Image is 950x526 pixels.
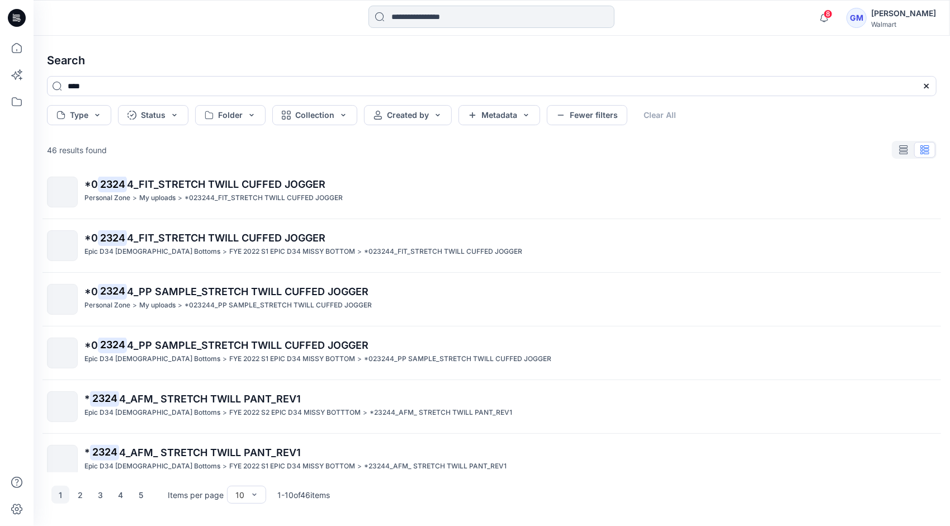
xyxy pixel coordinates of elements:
[98,176,127,192] mark: 2324
[185,300,372,311] p: *023244_PP SAMPLE_STRETCH TWILL CUFFED JOGGER
[98,283,127,299] mark: 2324
[178,300,182,311] p: >
[847,8,867,28] div: GM
[223,407,227,419] p: >
[223,246,227,258] p: >
[364,246,522,258] p: *023244_FIT_STRETCH TWILL CUFFED JOGGER
[871,7,936,20] div: [PERSON_NAME]
[47,144,107,156] p: 46 results found
[40,224,943,268] a: *023244_FIT_STRETCH TWILL CUFFED JOGGEREpic D34 [DEMOGRAPHIC_DATA] Bottoms>FYE 2022 S1 EPIC D34 M...
[871,20,936,29] div: Walmart
[139,300,176,311] p: My uploads
[364,105,452,125] button: Created by
[112,486,130,504] button: 4
[547,105,627,125] button: Fewer filters
[459,105,540,125] button: Metadata
[72,486,89,504] button: 2
[127,178,325,190] span: 4_FIT_STRETCH TWILL CUFFED JOGGER
[84,461,220,472] p: Epic D34 Ladies Bottoms
[223,353,227,365] p: >
[229,353,355,365] p: FYE 2022 S1 EPIC D34 MISSY BOTTOM
[229,461,355,472] p: FYE 2022 S1 EPIC D34 MISSY BOTTOM
[98,230,127,245] mark: 2324
[118,105,188,125] button: Status
[40,331,943,375] a: *023244_PP SAMPLE_STRETCH TWILL CUFFED JOGGEREpic D34 [DEMOGRAPHIC_DATA] Bottoms>FYE 2022 S1 EPIC...
[133,300,137,311] p: >
[119,447,301,458] span: 4_AFM_ STRETCH TWILL PANT_REV1
[357,246,362,258] p: >
[92,486,110,504] button: 3
[84,353,220,365] p: Epic D34 Ladies Bottoms
[127,339,368,351] span: 4_PP SAMPLE_STRETCH TWILL CUFFED JOGGER
[127,232,325,244] span: 4_FIT_STRETCH TWILL CUFFED JOGGER
[40,277,943,321] a: *023244_PP SAMPLE_STRETCH TWILL CUFFED JOGGERPersonal Zone>My uploads>*023244_PP SAMPLE_STRETCH T...
[370,407,512,419] p: *23244_AFM_ STRETCH TWILL PANT_REV1
[90,444,119,460] mark: 2324
[357,353,362,365] p: >
[363,407,367,419] p: >
[47,105,111,125] button: Type
[178,192,182,204] p: >
[84,407,220,419] p: Epic D34 Ladies Bottoms
[139,192,176,204] p: My uploads
[824,10,833,18] span: 8
[185,192,343,204] p: *023244_FIT_STRETCH TWILL CUFFED JOGGER
[40,170,943,214] a: *023244_FIT_STRETCH TWILL CUFFED JOGGERPersonal Zone>My uploads>*023244_FIT_STRETCH TWILL CUFFED ...
[119,393,301,405] span: 4_AFM_ STRETCH TWILL PANT_REV1
[229,246,355,258] p: FYE 2022 S1 EPIC D34 MISSY BOTTOM
[133,192,137,204] p: >
[90,391,119,406] mark: 2324
[38,45,946,76] h4: Search
[229,407,361,419] p: FYE 2022 S2 EPIC D34 MISSY BOTTTOM
[235,489,244,501] div: 10
[127,286,368,297] span: 4_PP SAMPLE_STRETCH TWILL CUFFED JOGGER
[84,192,130,204] p: Personal Zone
[168,489,224,501] p: Items per page
[40,385,943,429] a: *23244_AFM_ STRETCH TWILL PANT_REV1Epic D34 [DEMOGRAPHIC_DATA] Bottoms>FYE 2022 S2 EPIC D34 MISSY...
[98,337,127,353] mark: 2324
[51,486,69,504] button: 1
[195,105,266,125] button: Folder
[272,105,357,125] button: Collection
[84,300,130,311] p: Personal Zone
[357,461,362,472] p: >
[223,461,227,472] p: >
[277,489,330,501] p: 1 - 10 of 46 items
[132,486,150,504] button: 5
[40,438,943,482] a: *23244_AFM_ STRETCH TWILL PANT_REV1Epic D34 [DEMOGRAPHIC_DATA] Bottoms>FYE 2022 S1 EPIC D34 MISSY...
[364,353,551,365] p: *023244_PP SAMPLE_STRETCH TWILL CUFFED JOGGER
[364,461,507,472] p: *23244_AFM_ STRETCH TWILL PANT_REV1
[84,246,220,258] p: Epic D34 Ladies Bottoms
